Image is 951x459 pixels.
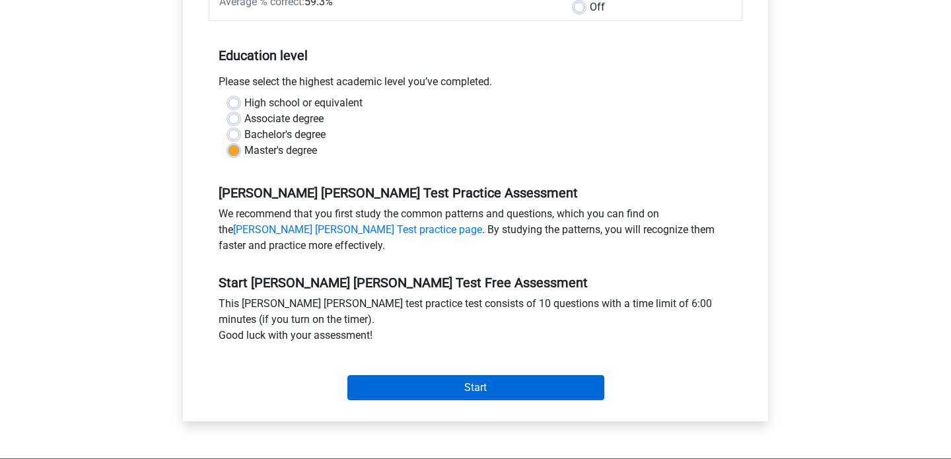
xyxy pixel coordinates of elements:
h5: Education level [219,42,732,69]
a: [PERSON_NAME] [PERSON_NAME] Test practice page [233,223,482,236]
h5: Start [PERSON_NAME] [PERSON_NAME] Test Free Assessment [219,275,732,291]
label: Master's degree [244,143,317,159]
input: Start [347,375,604,400]
label: Associate degree [244,111,324,127]
div: We recommend that you first study the common patterns and questions, which you can find on the . ... [209,206,742,259]
div: This [PERSON_NAME] [PERSON_NAME] test practice test consists of 10 questions with a time limit of... [209,296,742,349]
h5: [PERSON_NAME] [PERSON_NAME] Test Practice Assessment [219,185,732,201]
label: Bachelor's degree [244,127,326,143]
div: Please select the highest academic level you’ve completed. [209,74,742,95]
label: High school or equivalent [244,95,363,111]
